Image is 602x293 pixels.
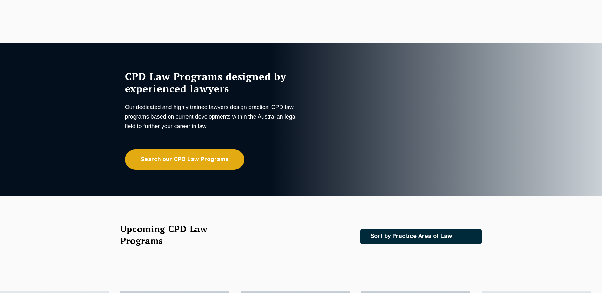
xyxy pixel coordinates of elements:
p: Our dedicated and highly trained lawyers design practical CPD law programs based on current devel... [125,102,300,131]
img: Icon [462,234,470,239]
a: Sort by Practice Area of Law [360,229,482,244]
h2: Upcoming CPD Law Programs [120,223,223,246]
a: Search our CPD Law Programs [125,149,244,170]
h1: CPD Law Programs designed by experienced lawyers [125,70,300,94]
